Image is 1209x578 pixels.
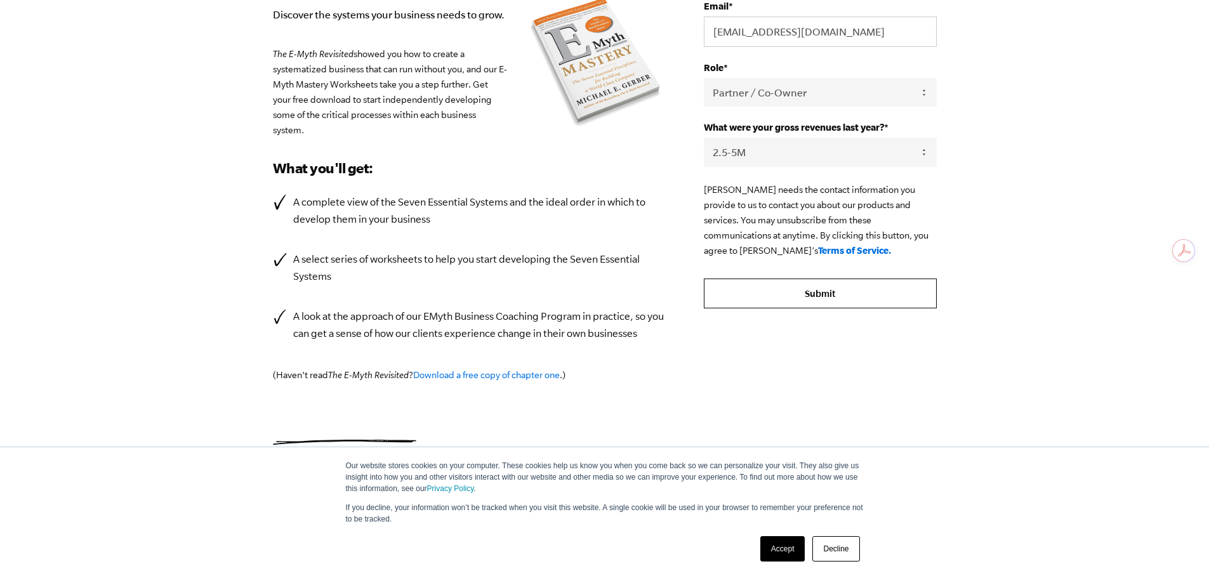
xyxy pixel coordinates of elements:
p: Discover the systems your business needs to grow. [273,6,666,23]
a: Privacy Policy [427,484,474,493]
input: Submit [704,279,936,309]
span: Role [704,62,723,73]
a: Decline [812,536,859,562]
p: (Haven't read ? .) [273,367,666,383]
p: A look at the approach of our EMyth Business Coaching Program in practice, so you can get a sense... [293,308,666,342]
p: A complete view of the Seven Essential Systems and the ideal order in which to develop them in yo... [293,194,666,228]
span: Email [704,1,729,11]
a: Accept [760,536,805,562]
p: If you decline, your information won’t be tracked when you visit this website. A single cookie wi... [346,502,864,525]
p: showed you how to create a systematized business that can run without you, and our E-Myth Mastery... [273,46,666,138]
p: [PERSON_NAME] needs the contact information you provide to us to contact you about our products a... [704,182,936,258]
span: What were your gross revenues last year? [704,122,884,133]
a: Download a free copy of chapter one [413,370,560,380]
em: The E-Myth Revisited [273,49,353,59]
p: Our website stores cookies on your computer. These cookies help us know you when you come back so... [346,460,864,494]
a: Terms of Service. [818,245,892,256]
h3: What you'll get: [273,158,666,178]
p: A select series of worksheets to help you start developing the Seven Essential Systems [293,251,666,285]
em: The E-Myth Revisited [328,370,409,380]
